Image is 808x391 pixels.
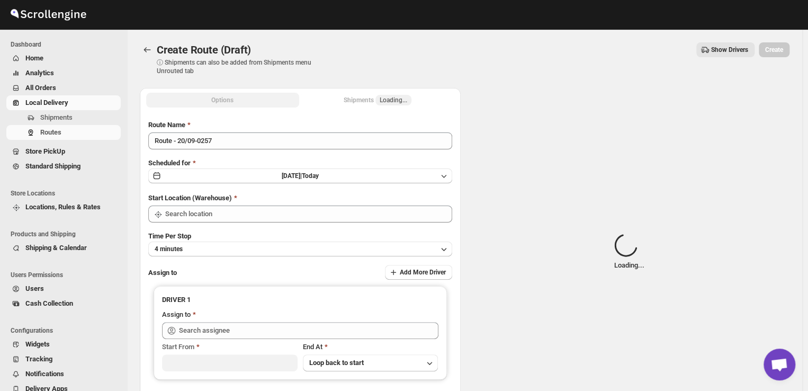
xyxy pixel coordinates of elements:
span: Assign to [148,269,177,277]
input: Eg: Bengaluru Route [148,132,452,149]
span: Users [25,285,44,292]
div: Assign to [162,309,191,320]
span: 4 minutes [155,245,183,253]
span: Routes [40,128,61,136]
span: Shipping & Calendar [25,244,87,252]
span: Create Route (Draft) [157,43,251,56]
div: Shipments [344,95,411,105]
span: All Orders [25,84,56,92]
span: Start From [162,343,194,351]
span: Configurations [11,326,122,335]
button: 4 minutes [148,242,452,256]
button: Selected Shipments [301,93,454,108]
span: Notifications [25,370,64,378]
button: Cash Collection [6,296,121,311]
button: Routes [140,42,155,57]
span: Start Location (Warehouse) [148,194,232,202]
span: Loading... [380,96,407,104]
button: Users [6,281,121,296]
span: Shipments [40,113,73,121]
span: [DATE] | [282,172,302,180]
span: Store PickUp [25,147,65,155]
span: Products and Shipping [11,230,122,238]
span: Users Permissions [11,271,122,279]
span: Scheduled for [148,159,191,167]
span: Time Per Stop [148,232,191,240]
button: Home [6,51,121,66]
button: Notifications [6,367,121,381]
span: Loop back to start [309,359,364,367]
button: Add More Driver [385,265,452,280]
button: Tracking [6,352,121,367]
h3: DRIVER 1 [162,295,438,305]
div: Open chat [764,349,795,380]
span: Show Drivers [711,46,748,54]
button: Shipping & Calendar [6,241,121,255]
span: Cash Collection [25,299,73,307]
span: Standard Shipping [25,162,80,170]
span: Dashboard [11,40,122,49]
span: Home [25,54,43,62]
button: Locations, Rules & Rates [6,200,121,215]
button: [DATE]|Today [148,168,452,183]
button: Shipments [6,110,121,125]
span: Options [211,96,234,104]
span: Today [302,172,319,180]
p: ⓘ Shipments can also be added from Shipments menu Unrouted tab [157,58,324,75]
button: Widgets [6,337,121,352]
span: Locations, Rules & Rates [25,203,101,211]
button: Show Drivers [696,42,755,57]
span: Add More Driver [400,268,446,277]
span: Store Locations [11,189,122,198]
span: Local Delivery [25,99,68,106]
div: End At [303,342,438,352]
button: All Route Options [146,93,299,108]
button: All Orders [6,81,121,95]
input: Search location [165,206,452,223]
div: Loading... [614,234,644,271]
span: Tracking [25,355,52,363]
button: Analytics [6,66,121,81]
span: Widgets [25,340,50,348]
button: Loop back to start [303,354,438,371]
button: Routes [6,125,121,140]
span: Route Name [148,121,185,129]
span: Analytics [25,69,54,77]
input: Search assignee [179,322,438,339]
